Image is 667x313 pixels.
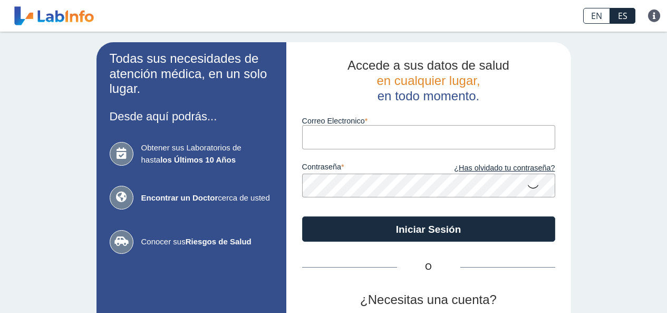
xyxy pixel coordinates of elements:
[141,193,218,202] b: Encontrar un Doctor
[110,51,273,97] h2: Todas sus necesidades de atención médica, en un solo lugar.
[610,8,635,24] a: ES
[186,237,252,246] b: Riesgos de Salud
[110,110,273,123] h3: Desde aquí podrás...
[397,261,460,273] span: O
[378,89,479,103] span: en todo momento.
[347,58,509,72] span: Accede a sus datos de salud
[302,292,555,308] h2: ¿Necesitas una cuenta?
[302,117,555,125] label: Correo Electronico
[141,192,273,204] span: cerca de usted
[583,8,610,24] a: EN
[141,142,273,166] span: Obtener sus Laboratorios de hasta
[429,163,555,174] a: ¿Has olvidado tu contraseña?
[141,236,273,248] span: Conocer sus
[160,155,236,164] b: los Últimos 10 Años
[302,163,429,174] label: contraseña
[302,216,555,242] button: Iniciar Sesión
[376,73,480,88] span: en cualquier lugar,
